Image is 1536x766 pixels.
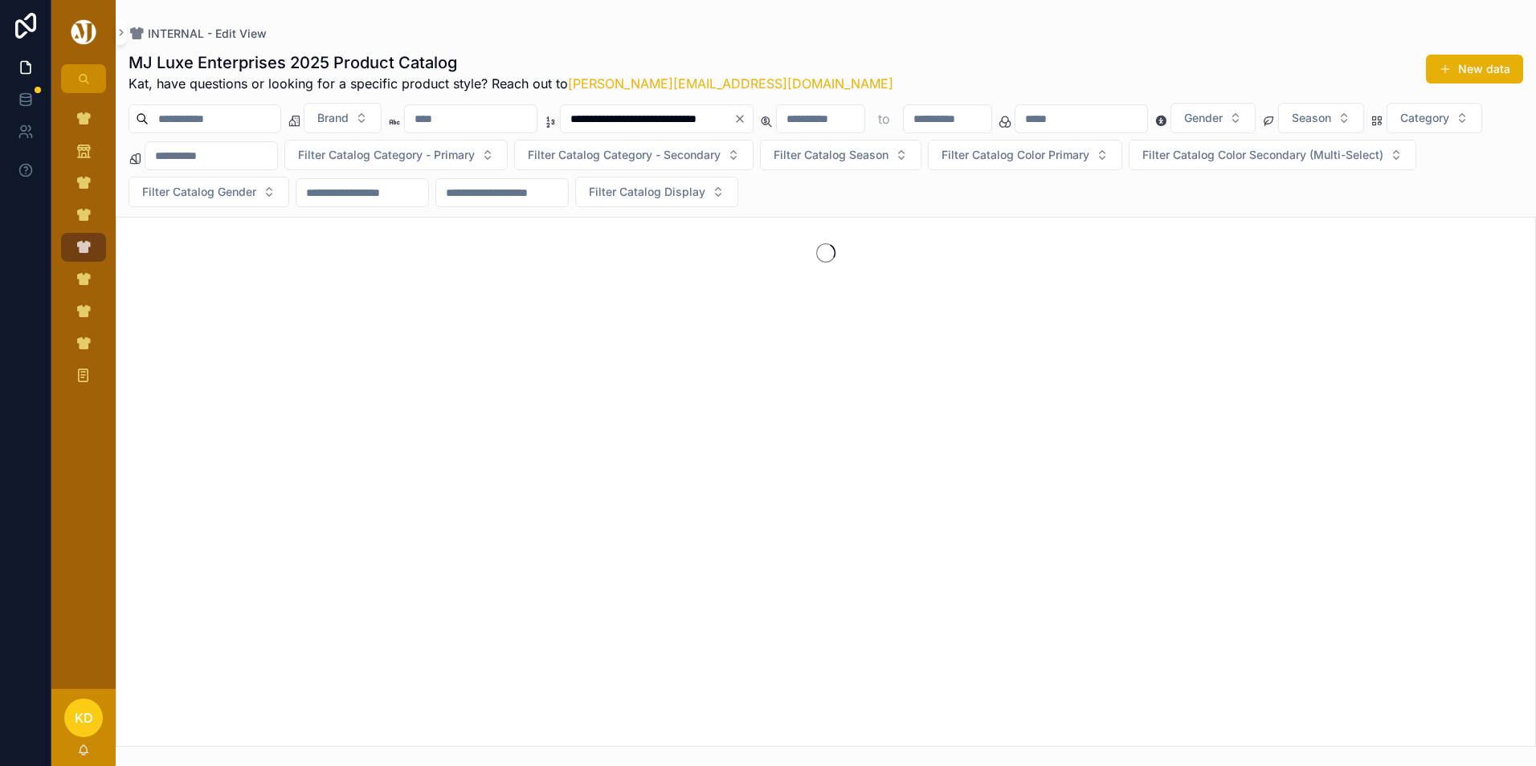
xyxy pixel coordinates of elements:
[298,147,475,163] span: Filter Catalog Category - Primary
[129,74,893,93] span: Kat, have questions or looking for a specific product style? Reach out to
[928,140,1122,170] button: Select Button
[1292,110,1331,126] span: Season
[1387,103,1482,133] button: Select Button
[589,184,705,200] span: Filter Catalog Display
[575,177,738,207] button: Select Button
[514,140,754,170] button: Select Button
[1170,103,1256,133] button: Select Button
[68,19,99,45] img: App logo
[304,103,382,133] button: Select Button
[148,26,267,42] span: INTERNAL - Edit View
[317,110,349,126] span: Brand
[129,51,893,74] h1: MJ Luxe Enterprises 2025 Product Catalog
[878,109,890,128] p: to
[733,112,753,125] button: Clear
[1426,55,1523,84] button: New data
[1142,147,1383,163] span: Filter Catalog Color Secondary (Multi-Select)
[142,184,256,200] span: Filter Catalog Gender
[568,75,893,92] a: [PERSON_NAME][EMAIL_ADDRESS][DOMAIN_NAME]
[129,26,267,42] a: INTERNAL - Edit View
[1278,103,1364,133] button: Select Button
[942,147,1089,163] span: Filter Catalog Color Primary
[51,93,116,411] div: scrollable content
[528,147,721,163] span: Filter Catalog Category - Secondary
[284,140,508,170] button: Select Button
[760,140,921,170] button: Select Button
[75,708,93,727] span: KD
[774,147,889,163] span: Filter Catalog Season
[1129,140,1416,170] button: Select Button
[1184,110,1223,126] span: Gender
[1400,110,1449,126] span: Category
[129,177,289,207] button: Select Button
